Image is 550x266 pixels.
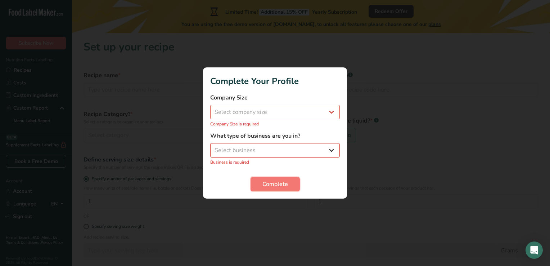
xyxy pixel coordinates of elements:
[526,241,543,259] div: Open Intercom Messenger
[210,93,340,102] label: Company Size
[210,121,340,127] p: Company Size is required
[210,75,340,88] h1: Complete Your Profile
[210,159,340,165] p: Business is required
[262,180,288,189] span: Complete
[251,177,300,191] button: Complete
[210,132,340,140] label: What type of business are you in?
